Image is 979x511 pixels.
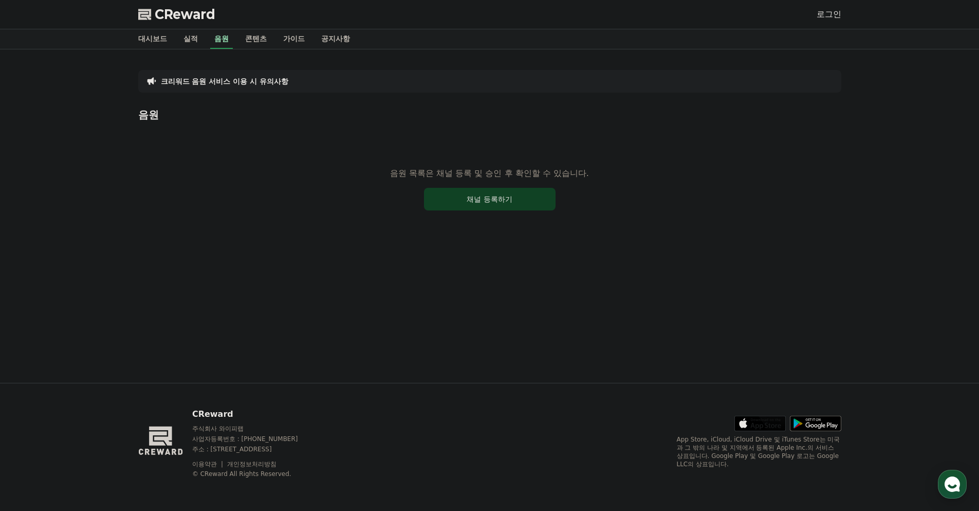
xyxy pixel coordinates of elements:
[192,445,318,453] p: 주소 : [STREET_ADDRESS]
[68,326,133,352] a: 대화
[390,167,589,180] p: 음원 목록은 채널 등록 및 승인 후 확인할 수 있습니다.
[130,29,175,49] a: 대시보드
[94,342,106,350] span: 대화
[817,8,841,21] a: 로그인
[192,408,318,420] p: CReward
[424,188,556,210] button: 채널 등록하기
[210,29,233,49] a: 음원
[192,435,318,443] p: 사업자등록번호 : [PHONE_NUMBER]
[192,425,318,433] p: 주식회사 와이피랩
[159,342,171,350] span: 설정
[175,29,206,49] a: 실적
[227,461,276,468] a: 개인정보처리방침
[161,76,288,86] a: 크리워드 음원 서비스 이용 시 유의사항
[3,326,68,352] a: 홈
[138,109,841,120] h4: 음원
[237,29,275,49] a: 콘텐츠
[313,29,358,49] a: 공지사항
[155,6,215,23] span: CReward
[192,461,225,468] a: 이용약관
[275,29,313,49] a: 가이드
[138,6,215,23] a: CReward
[32,342,39,350] span: 홈
[677,435,841,468] p: App Store, iCloud, iCloud Drive 및 iTunes Store는 미국과 그 밖의 나라 및 지역에서 등록된 Apple Inc.의 서비스 상표입니다. Goo...
[192,470,318,478] p: © CReward All Rights Reserved.
[133,326,197,352] a: 설정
